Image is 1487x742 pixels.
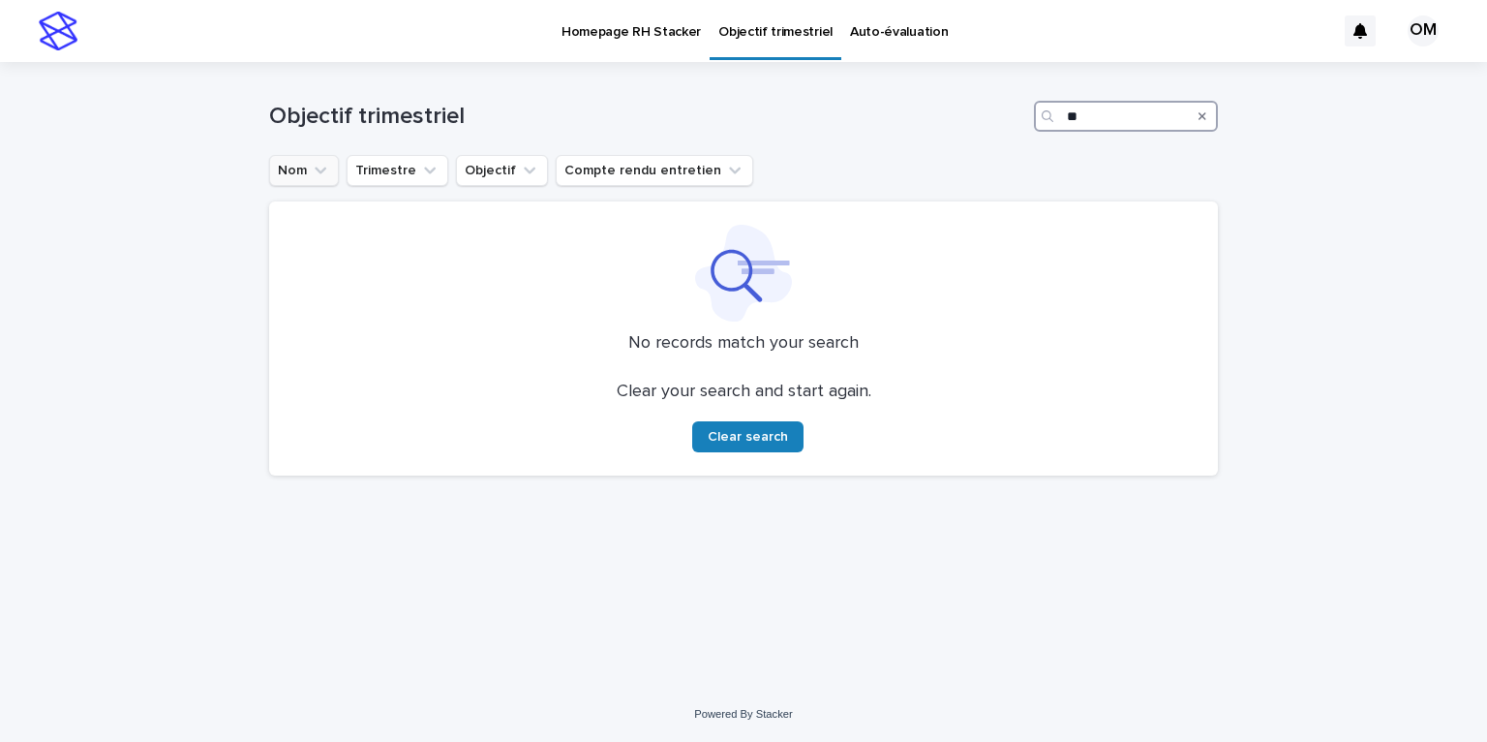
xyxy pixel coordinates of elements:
[1408,15,1439,46] div: OM
[692,421,804,452] button: Clear search
[456,155,548,186] button: Objectif
[694,708,792,720] a: Powered By Stacker
[1034,101,1218,132] input: Search
[556,155,753,186] button: Compte rendu entretien
[347,155,448,186] button: Trimestre
[708,430,788,444] span: Clear search
[269,103,1026,131] h1: Objectif trimestriel
[292,333,1195,355] p: No records match your search
[617,382,871,403] p: Clear your search and start again.
[39,12,77,50] img: stacker-logo-s-only.png
[269,155,339,186] button: Nom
